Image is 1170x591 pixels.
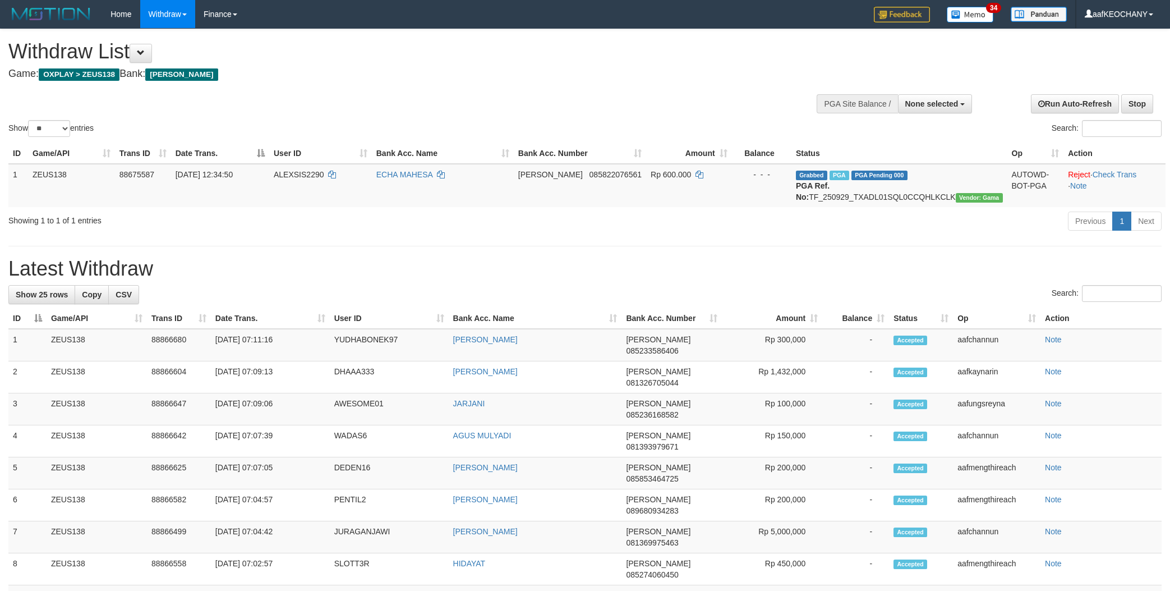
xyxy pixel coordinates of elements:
[330,361,449,393] td: DHAAA333
[722,308,822,329] th: Amount: activate to sort column ascending
[171,143,269,164] th: Date Trans.: activate to sort column descending
[8,489,47,521] td: 6
[147,329,211,361] td: 88866680
[330,521,449,553] td: JURAGANJAWI
[8,425,47,457] td: 4
[211,393,330,425] td: [DATE] 07:09:06
[953,489,1040,521] td: aafmengthireach
[8,553,47,585] td: 8
[626,346,678,355] span: Copy 085233586406 to clipboard
[330,393,449,425] td: AWESOME01
[956,193,1003,203] span: Vendor URL: https://trx31.1velocity.biz
[372,143,514,164] th: Bank Acc. Name: activate to sort column ascending
[626,431,690,440] span: [PERSON_NAME]
[1031,94,1119,113] a: Run Auto-Refresh
[822,489,889,521] td: -
[1045,335,1062,344] a: Note
[147,393,211,425] td: 88866647
[47,393,147,425] td: ZEUS138
[1093,170,1137,179] a: Check Trans
[145,68,218,81] span: [PERSON_NAME]
[453,495,518,504] a: [PERSON_NAME]
[651,170,691,179] span: Rp 600.000
[1052,285,1162,302] label: Search:
[8,521,47,553] td: 7
[47,308,147,329] th: Game/API: activate to sort column ascending
[453,527,518,536] a: [PERSON_NAME]
[626,538,678,547] span: Copy 081369975463 to clipboard
[453,367,518,376] a: [PERSON_NAME]
[147,361,211,393] td: 88866604
[722,425,822,457] td: Rp 150,000
[947,7,994,22] img: Button%20Memo.svg
[47,489,147,521] td: ZEUS138
[211,329,330,361] td: [DATE] 07:11:16
[1045,527,1062,536] a: Note
[1052,120,1162,137] label: Search:
[796,181,830,201] b: PGA Ref. No:
[119,170,154,179] span: 88675587
[722,553,822,585] td: Rp 450,000
[47,457,147,489] td: ZEUS138
[953,329,1040,361] td: aafchannun
[953,361,1040,393] td: aafkaynarin
[1045,463,1062,472] a: Note
[822,553,889,585] td: -
[1082,120,1162,137] input: Search:
[626,495,690,504] span: [PERSON_NAME]
[1045,399,1062,408] a: Note
[1131,212,1162,231] a: Next
[722,489,822,521] td: Rp 200,000
[8,457,47,489] td: 5
[8,164,28,207] td: 1
[722,329,822,361] td: Rp 300,000
[147,553,211,585] td: 88866558
[376,170,432,179] a: ECHA MAHESA
[1068,170,1090,179] a: Reject
[211,361,330,393] td: [DATE] 07:09:13
[1121,94,1153,113] a: Stop
[626,399,690,408] span: [PERSON_NAME]
[176,170,233,179] span: [DATE] 12:34:50
[626,367,690,376] span: [PERSON_NAME]
[8,329,47,361] td: 1
[621,308,722,329] th: Bank Acc. Number: activate to sort column ascending
[1007,164,1064,207] td: AUTOWD-BOT-PGA
[116,290,132,299] span: CSV
[1068,212,1113,231] a: Previous
[211,457,330,489] td: [DATE] 07:07:05
[953,521,1040,553] td: aafchannun
[893,432,927,441] span: Accepted
[822,457,889,489] td: -
[722,521,822,553] td: Rp 5,000,000
[893,400,927,409] span: Accepted
[8,120,94,137] label: Show entries
[47,425,147,457] td: ZEUS138
[75,285,109,304] a: Copy
[39,68,119,81] span: OXPLAY > ZEUS138
[8,285,75,304] a: Show 25 rows
[47,553,147,585] td: ZEUS138
[8,393,47,425] td: 3
[893,464,927,473] span: Accepted
[211,308,330,329] th: Date Trans.: activate to sort column ascending
[147,521,211,553] td: 88866499
[626,506,678,515] span: Copy 089680934283 to clipboard
[874,7,930,22] img: Feedback.jpg
[626,378,678,387] span: Copy 081326705044 to clipboard
[82,290,102,299] span: Copy
[851,171,908,180] span: PGA Pending
[796,171,827,180] span: Grabbed
[1112,212,1131,231] a: 1
[115,143,171,164] th: Trans ID: activate to sort column ascending
[453,399,485,408] a: JARJANI
[453,431,512,440] a: AGUS MULYADI
[822,361,889,393] td: -
[1045,431,1062,440] a: Note
[330,329,449,361] td: YUDHABONEK97
[822,329,889,361] td: -
[1082,285,1162,302] input: Search:
[453,335,518,344] a: [PERSON_NAME]
[626,570,678,579] span: Copy 085274060450 to clipboard
[147,489,211,521] td: 88866582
